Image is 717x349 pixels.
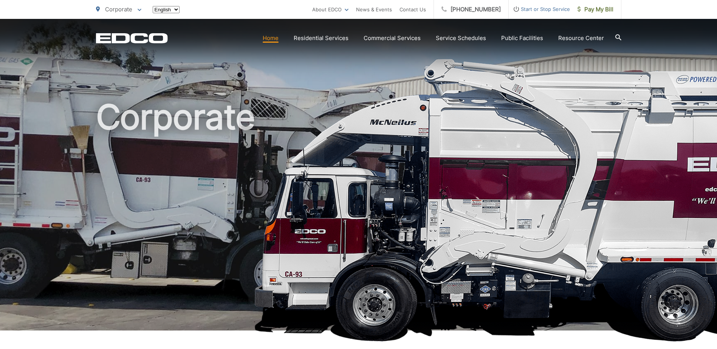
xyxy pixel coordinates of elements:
[105,6,132,13] span: Corporate
[356,5,392,14] a: News & Events
[312,5,348,14] a: About EDCO
[578,5,613,14] span: Pay My Bill
[501,34,543,43] a: Public Facilities
[558,34,604,43] a: Resource Center
[96,98,621,337] h1: Corporate
[364,34,421,43] a: Commercial Services
[400,5,426,14] a: Contact Us
[263,34,279,43] a: Home
[294,34,348,43] a: Residential Services
[153,6,180,13] select: Select a language
[96,33,168,43] a: EDCD logo. Return to the homepage.
[436,34,486,43] a: Service Schedules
